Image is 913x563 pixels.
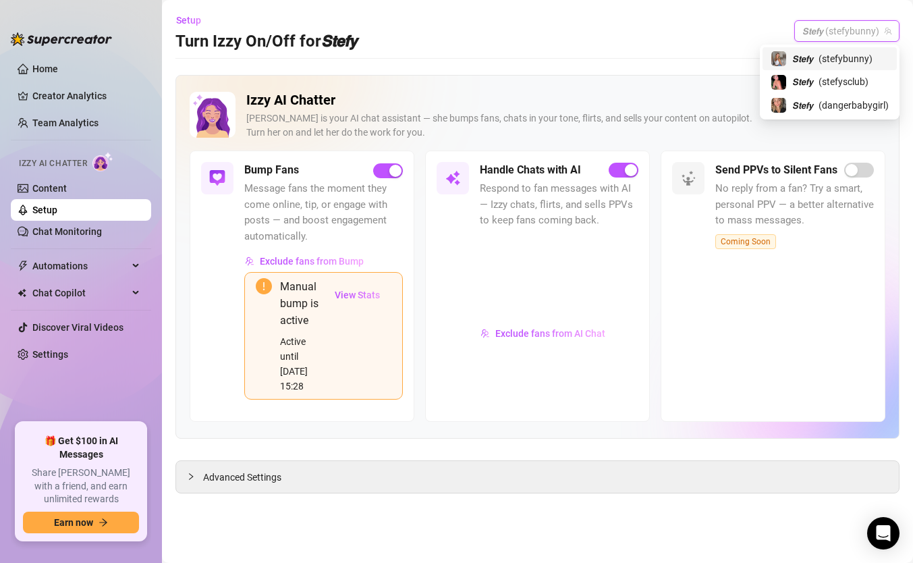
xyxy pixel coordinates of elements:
button: View Stats [323,278,391,312]
div: collapsed [187,469,203,484]
img: svg%3e [245,257,254,266]
h5: Send PPVs to Silent Fans [715,162,837,178]
span: Automations [32,255,128,277]
img: 𝙎𝙩𝙚𝙛𝙮 (@stefybunny) [771,51,786,66]
div: Open Intercom Messenger [867,517,900,549]
span: Advanced Settings [203,470,281,485]
a: Discover Viral Videos [32,322,123,333]
span: arrow-right [99,518,108,527]
span: 𝙎𝙩𝙚𝙛𝙮 (stefybunny) [802,21,891,41]
span: Respond to fan messages with AI — Izzy chats, flirts, and sells PPVs to keep fans coming back. [480,181,638,229]
img: Izzy AI Chatter [190,92,236,138]
span: No reply from a fan? Try a smart, personal PPV — a better alternative to mass messages. [715,181,874,229]
h5: Handle Chats with AI [480,162,581,178]
span: 🎁 Get $100 in AI Messages [23,435,139,461]
button: Earn nowarrow-right [23,512,139,533]
span: Exclude fans from AI Chat [495,328,605,339]
img: svg%3e [445,170,461,186]
img: 𝙎𝙩𝙚𝙛𝙮 (@dangerbabygirl) [771,98,786,113]
span: Setup [176,15,201,26]
span: Earn now [54,517,93,528]
h5: Bump Fans [244,162,299,178]
span: 𝙎𝙩𝙚𝙛𝙮 [792,51,813,66]
img: svg%3e [480,329,490,338]
span: ( stefysclub ) [819,74,868,89]
img: Chat Copilot [18,288,26,298]
div: Manual bump is active [280,278,323,329]
span: Chat Copilot [32,282,128,304]
span: ( stefybunny ) [819,51,873,66]
span: Exclude fans from Bump [260,256,364,267]
img: AI Chatter [92,152,113,171]
h3: Turn Izzy On/Off for 𝙎𝙩𝙚𝙛𝙮 [175,31,357,53]
img: logo-BBDzfeDw.svg [11,32,112,46]
span: Coming Soon [715,234,776,249]
a: Settings [32,349,68,360]
img: svg%3e [680,170,696,186]
span: 𝙎𝙩𝙚𝙛𝙮 [792,98,813,113]
span: View Stats [335,290,380,300]
div: Active until [DATE] 15:28 [280,334,323,394]
a: Setup [32,205,57,215]
a: Home [32,63,58,74]
span: team [884,27,892,35]
button: Setup [175,9,212,31]
span: thunderbolt [18,261,28,271]
a: Content [32,183,67,194]
span: Message fans the moment they come online, tip, or engage with posts — and boost engagement automa... [244,181,403,244]
button: Exclude fans from AI Chat [480,323,606,344]
button: Exclude fans from Bump [244,250,364,272]
span: exclamation-circle [256,278,272,294]
a: Chat Monitoring [32,226,102,237]
span: Izzy AI Chatter [19,157,87,170]
a: Creator Analytics [32,85,140,107]
span: 𝙎𝙩𝙚𝙛𝙮 [792,74,813,89]
a: Team Analytics [32,117,99,128]
span: ( dangerbabygirl ) [819,98,889,113]
img: 𝙎𝙩𝙚𝙛𝙮 (@stefysclub) [771,75,786,90]
h2: Izzy AI Chatter [246,92,843,109]
span: collapsed [187,473,195,481]
div: [PERSON_NAME] is your AI chat assistant — she bumps fans, chats in your tone, flirts, and sells y... [246,111,843,140]
span: Share [PERSON_NAME] with a friend, and earn unlimited rewards [23,466,139,506]
img: svg%3e [209,170,225,186]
